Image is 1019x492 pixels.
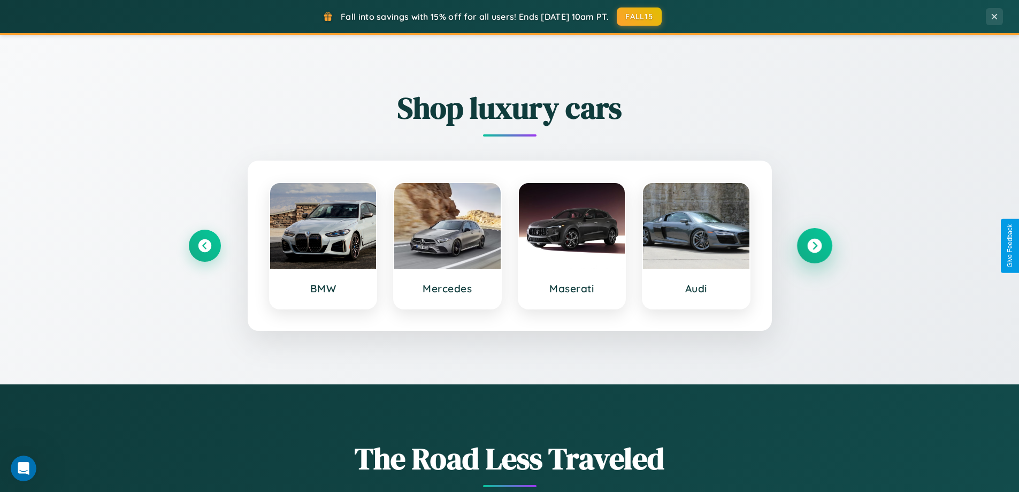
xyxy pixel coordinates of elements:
[11,456,36,481] iframe: Intercom live chat
[341,11,609,22] span: Fall into savings with 15% off for all users! Ends [DATE] 10am PT.
[189,438,831,479] h1: The Road Less Traveled
[405,282,490,295] h3: Mercedes
[281,282,366,295] h3: BMW
[617,7,662,26] button: FALL15
[1006,224,1014,268] div: Give Feedback
[530,282,615,295] h3: Maserati
[189,87,831,128] h2: Shop luxury cars
[654,282,739,295] h3: Audi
